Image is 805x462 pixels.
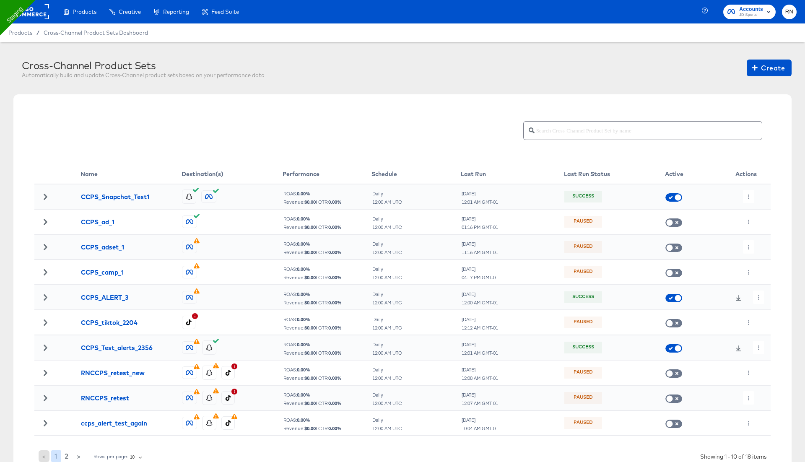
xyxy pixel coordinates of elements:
[372,249,402,255] div: 12:00 AM UTC
[304,324,316,331] b: $ 0.00
[35,219,56,225] div: Toggle Row Expanded
[283,275,371,280] div: Revenue: | CTR:
[574,394,593,402] div: Paused
[35,420,56,426] div: Toggle Row Expanded
[35,345,56,350] div: Toggle Row Expanded
[283,291,371,297] div: ROAS:
[283,426,371,431] div: Revenue: | CTR:
[93,454,128,459] div: Rows per page:
[328,350,342,356] b: 0.00 %
[372,241,402,247] div: Daily
[461,266,499,272] div: [DATE]
[22,71,265,79] div: Automatically build and update Cross-Channel product sets based on your performance data
[35,319,56,325] div: Toggle Row Expanded
[81,293,129,302] div: CCPS_ALERT_3
[574,419,593,427] div: Paused
[283,300,371,306] div: Revenue: | CTR:
[328,299,342,306] b: 0.00 %
[283,342,371,348] div: ROAS:
[297,392,310,398] b: 0.00 %
[297,316,310,322] b: 0.00 %
[283,400,371,406] div: Revenue: | CTR:
[461,191,499,197] div: [DATE]
[372,199,402,205] div: 12:00 AM UTC
[283,325,371,331] div: Revenue: | CTR:
[297,341,310,348] b: 0.00 %
[371,164,460,184] th: Schedule
[461,216,499,222] div: [DATE]
[211,8,239,15] span: Feed Suite
[73,8,96,15] span: Products
[22,60,265,71] div: Cross-Channel Product Sets
[55,450,57,462] span: 1
[304,224,316,230] b: $ 0.00
[297,266,310,272] b: 0.00 %
[304,350,316,356] b: $ 0.00
[461,317,499,322] div: [DATE]
[283,375,371,381] div: Revenue: | CTR:
[372,191,402,197] div: Daily
[73,450,84,462] button: >
[81,192,149,201] div: CCPS_Snapchat_Test1
[461,417,499,423] div: [DATE]
[461,400,499,406] div: 12:07 AM GMT-01
[81,343,153,352] div: CCPS_Test_alerts_2356
[304,249,316,255] b: $ 0.00
[35,194,56,200] div: Toggle Row Expanded
[81,419,147,428] div: ccps_alert_test_again
[572,293,594,301] div: Success
[461,199,499,205] div: 12:01 AM GMT-01
[283,191,371,197] div: ROAS:
[461,300,499,306] div: 12:00 AM GMT-01
[328,224,342,230] b: 0.00 %
[35,370,56,376] div: Toggle Row Expanded
[372,275,402,280] div: 12:00 AM UTC
[61,450,72,462] button: 2
[461,426,499,431] div: 10:04 AM GMT-01
[65,450,68,462] span: 2
[283,367,371,373] div: ROAS:
[81,369,145,377] div: RNCCPS_retest_new
[739,12,763,18] span: JD Sports
[739,5,763,14] span: Accounts
[119,8,141,15] span: Creative
[81,394,129,402] div: RNCCPS_retest
[283,164,371,184] th: Performance
[372,426,402,431] div: 12:00 AM UTC
[44,29,148,36] span: Cross-Channel Product Sets Dashboard
[283,241,371,247] div: ROAS:
[723,5,776,19] button: AccountsJD Sports
[461,241,499,247] div: [DATE]
[304,375,316,381] b: $ 0.00
[182,164,283,184] th: Destination(s)
[782,5,797,19] button: RN
[51,450,61,462] button: 1
[297,190,310,197] b: 0.00 %
[283,249,371,255] div: Revenue: | CTR:
[572,344,594,351] div: Success
[461,392,499,398] div: [DATE]
[461,291,499,297] div: [DATE]
[574,369,593,376] div: Paused
[297,241,310,247] b: 0.00 %
[81,318,138,327] div: CCPS_tiktok_2204
[81,268,124,277] div: CCPS_camp_1
[81,218,114,226] div: CCPS_ad_1
[328,425,342,431] b: 0.00 %
[372,417,402,423] div: Daily
[372,300,402,306] div: 12:00 AM UTC
[283,392,371,398] div: ROAS:
[372,291,402,297] div: Daily
[747,60,792,76] button: Create
[328,324,342,331] b: 0.00 %
[283,417,371,423] div: ROAS:
[461,350,499,356] div: 12:01 AM GMT-01
[328,400,342,406] b: 0.00 %
[665,164,722,184] th: Active
[304,274,316,280] b: $ 0.00
[574,268,593,276] div: Paused
[461,375,499,381] div: 12:08 AM GMT-01
[283,216,371,222] div: ROAS:
[80,164,182,184] th: Name
[372,325,402,331] div: 12:00 AM UTC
